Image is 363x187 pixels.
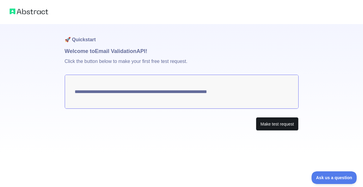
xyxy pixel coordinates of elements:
h1: 🚀 Quickstart [65,24,299,47]
h1: Welcome to Email Validation API! [65,47,299,55]
iframe: Toggle Customer Support [312,171,357,184]
button: Make test request [256,117,298,131]
p: Click the button below to make your first free test request. [65,55,299,75]
img: Abstract logo [10,7,48,16]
